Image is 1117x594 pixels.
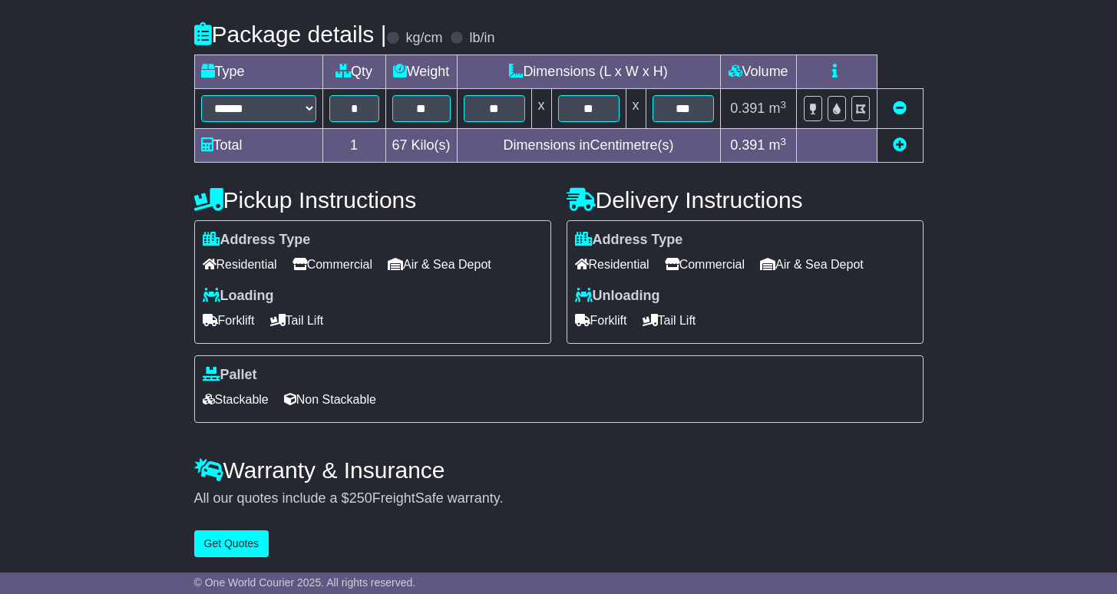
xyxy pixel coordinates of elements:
[388,252,491,276] span: Air & Sea Depot
[292,252,372,276] span: Commercial
[322,55,385,89] td: Qty
[349,490,372,506] span: 250
[780,136,786,147] sup: 3
[392,137,408,153] span: 67
[270,309,324,332] span: Tail Lift
[893,137,907,153] a: Add new item
[194,576,416,589] span: © One World Courier 2025. All rights reserved.
[567,187,924,213] h4: Delivery Instructions
[768,137,786,153] span: m
[626,89,646,129] td: x
[469,30,494,47] label: lb/in
[194,457,924,483] h4: Warranty & Insurance
[780,99,786,111] sup: 3
[194,490,924,507] div: All our quotes include a $ FreightSafe warranty.
[531,89,551,129] td: x
[194,21,387,47] h4: Package details |
[730,137,765,153] span: 0.391
[893,101,907,116] a: Remove this item
[760,252,864,276] span: Air & Sea Depot
[194,530,269,557] button: Get Quotes
[203,388,269,411] span: Stackable
[730,101,765,116] span: 0.391
[385,55,457,89] td: Weight
[575,252,649,276] span: Residential
[385,129,457,163] td: Kilo(s)
[643,309,696,332] span: Tail Lift
[203,252,277,276] span: Residential
[203,232,311,249] label: Address Type
[194,187,551,213] h4: Pickup Instructions
[284,388,376,411] span: Non Stackable
[457,55,720,89] td: Dimensions (L x W x H)
[575,288,660,305] label: Unloading
[194,55,322,89] td: Type
[575,232,683,249] label: Address Type
[322,129,385,163] td: 1
[203,309,255,332] span: Forklift
[768,101,786,116] span: m
[203,367,257,384] label: Pallet
[665,252,745,276] span: Commercial
[405,30,442,47] label: kg/cm
[194,129,322,163] td: Total
[575,309,627,332] span: Forklift
[203,288,274,305] label: Loading
[720,55,796,89] td: Volume
[457,129,720,163] td: Dimensions in Centimetre(s)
